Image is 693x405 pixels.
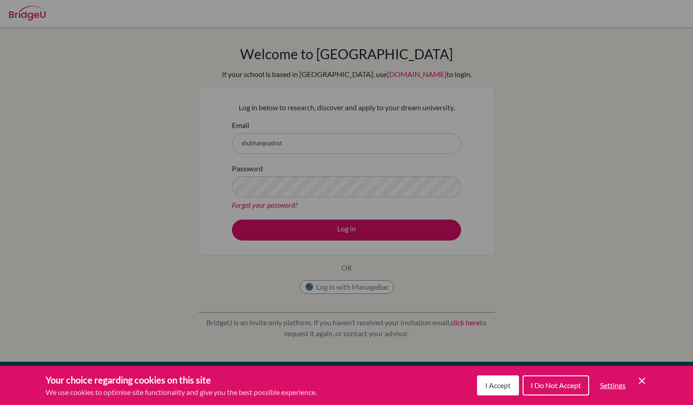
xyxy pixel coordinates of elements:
[523,375,589,395] button: I Do Not Accept
[485,381,511,390] span: I Accept
[477,375,519,395] button: I Accept
[531,381,581,390] span: I Do Not Accept
[46,387,317,398] p: We use cookies to optimise site functionality and give you the best possible experience.
[46,373,317,387] h3: Your choice regarding cookies on this site
[637,375,647,386] button: Save and close
[600,381,626,390] span: Settings
[593,376,633,395] button: Settings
